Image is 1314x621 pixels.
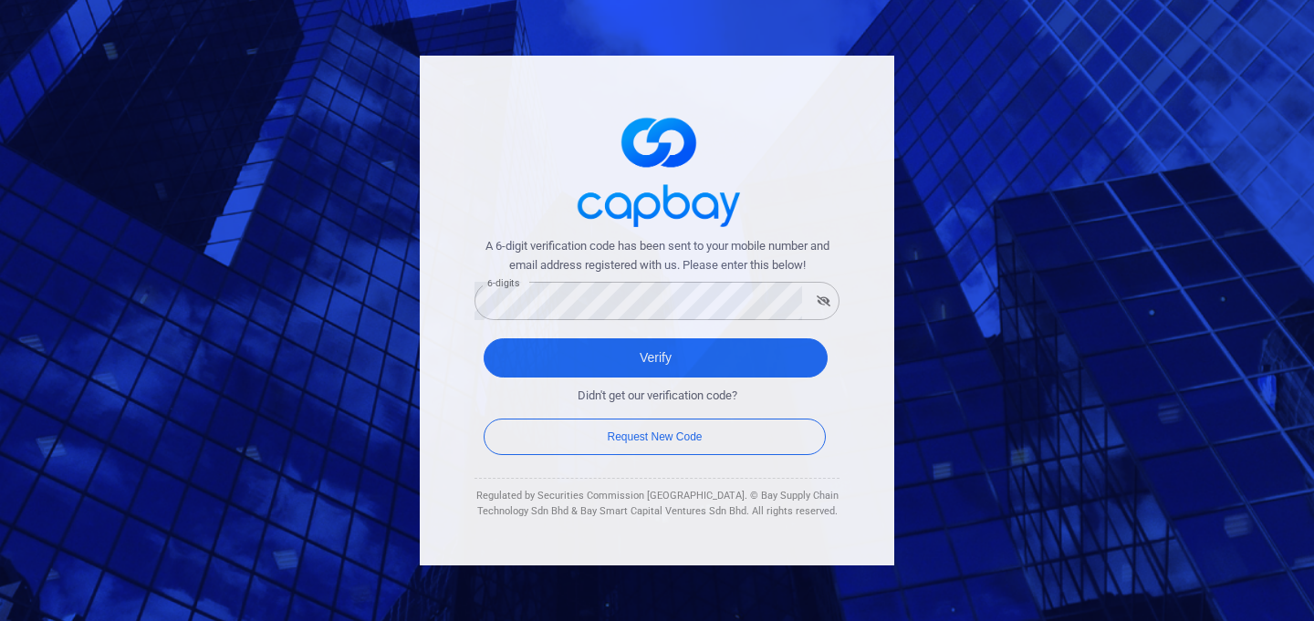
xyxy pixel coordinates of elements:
span: A 6-digit verification code has been sent to your mobile number and email address registered with... [474,237,839,275]
label: 6-digits [487,276,519,290]
img: logo [566,101,748,237]
div: Regulated by Securities Commission [GEOGRAPHIC_DATA]. © Bay Supply Chain Technology Sdn Bhd & Bay... [474,488,839,520]
button: Verify [484,338,828,378]
button: Request New Code [484,419,826,455]
span: Didn't get our verification code? [578,387,737,406]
